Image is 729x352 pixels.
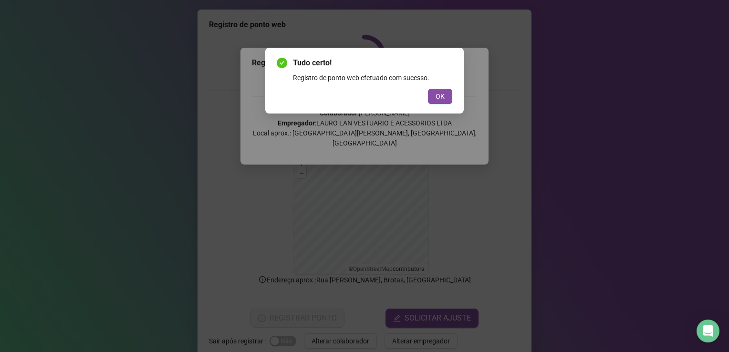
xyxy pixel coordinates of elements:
[293,57,452,69] span: Tudo certo!
[293,72,452,83] div: Registro de ponto web efetuado com sucesso.
[277,58,287,68] span: check-circle
[428,89,452,104] button: OK
[436,91,445,102] span: OK
[697,320,719,342] div: Open Intercom Messenger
